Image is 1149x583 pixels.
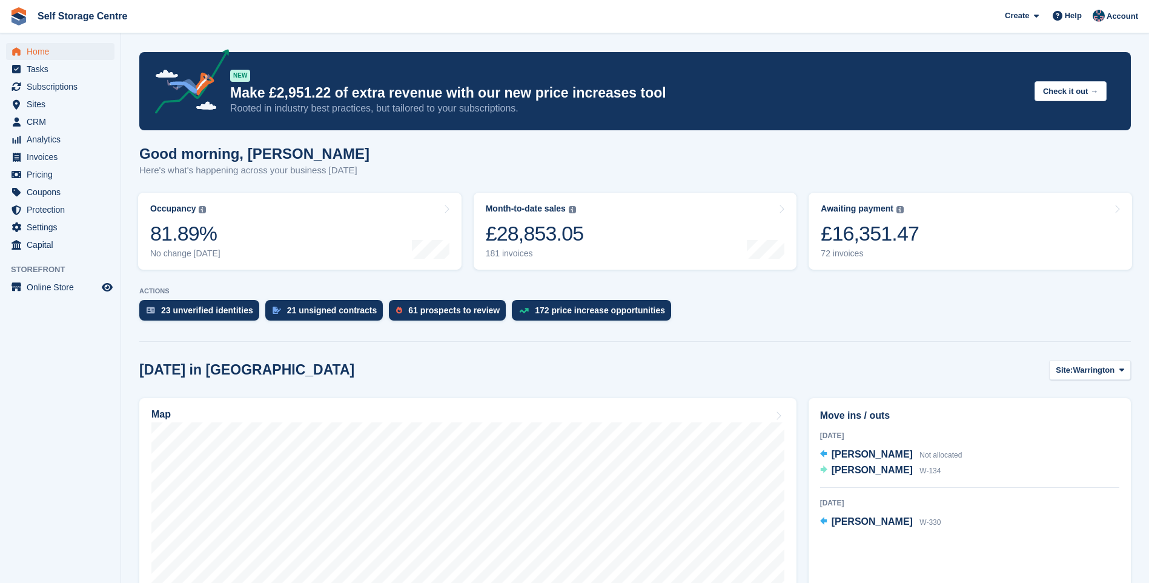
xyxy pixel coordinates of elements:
[832,516,913,527] span: [PERSON_NAME]
[1056,364,1073,376] span: Site:
[821,221,919,246] div: £16,351.47
[161,305,253,315] div: 23 unverified identities
[138,193,462,270] a: Occupancy 81.89% No change [DATE]
[896,206,904,213] img: icon-info-grey-7440780725fd019a000dd9b08b2336e03edf1995a4989e88bcd33f0948082b44.svg
[27,78,99,95] span: Subscriptions
[147,307,155,314] img: verify_identity-adf6edd0f0f0b5bbfe63781bf79b02c33cf7c696d77639b501bdc392416b5a36.svg
[512,300,677,327] a: 172 price increase opportunities
[535,305,665,315] div: 172 price increase opportunities
[1005,10,1029,22] span: Create
[145,49,230,118] img: price-adjustments-announcement-icon-8257ccfd72463d97f412b2fc003d46551f7dbcb40ab6d574587a9cd5c0d94...
[6,279,114,296] a: menu
[6,219,114,236] a: menu
[230,70,250,82] div: NEW
[27,201,99,218] span: Protection
[820,515,941,530] a: [PERSON_NAME] W-330
[1093,10,1105,22] img: Clair Cole
[6,78,114,95] a: menu
[820,408,1119,423] h2: Move ins / outs
[1107,10,1138,22] span: Account
[6,43,114,60] a: menu
[27,61,99,78] span: Tasks
[150,204,196,214] div: Occupancy
[1065,10,1082,22] span: Help
[569,206,576,213] img: icon-info-grey-7440780725fd019a000dd9b08b2336e03edf1995a4989e88bcd33f0948082b44.svg
[6,113,114,130] a: menu
[11,264,121,276] span: Storefront
[919,467,941,475] span: W-134
[100,280,114,295] a: Preview store
[151,409,171,420] h2: Map
[486,204,566,214] div: Month-to-date sales
[230,84,1025,102] p: Make £2,951.22 of extra revenue with our new price increases tool
[139,287,1131,295] p: ACTIONS
[27,236,99,253] span: Capital
[27,148,99,165] span: Invoices
[27,96,99,113] span: Sites
[6,236,114,253] a: menu
[486,248,584,259] div: 181 invoices
[6,148,114,165] a: menu
[821,248,919,259] div: 72 invoices
[27,184,99,201] span: Coupons
[1049,360,1131,380] button: Site: Warrington
[832,465,913,475] span: [PERSON_NAME]
[1035,81,1107,101] button: Check it out →
[396,307,402,314] img: prospect-51fa495bee0391a8d652442698ab0144808aea92771e9ea1ae160a38d050c398.svg
[33,6,132,26] a: Self Storage Centre
[408,305,500,315] div: 61 prospects to review
[820,430,1119,441] div: [DATE]
[820,498,1119,508] div: [DATE]
[1073,364,1114,376] span: Warrington
[150,221,220,246] div: 81.89%
[199,206,206,213] img: icon-info-grey-7440780725fd019a000dd9b08b2336e03edf1995a4989e88bcd33f0948082b44.svg
[820,463,941,479] a: [PERSON_NAME] W-134
[230,102,1025,115] p: Rooted in industry best practices, but tailored to your subscriptions.
[832,449,913,459] span: [PERSON_NAME]
[273,307,281,314] img: contract_signature_icon-13c848040528278c33f63329250d36e43548de30e8caae1d1a13099fd9432cc5.svg
[27,113,99,130] span: CRM
[10,7,28,25] img: stora-icon-8386f47178a22dfd0bd8f6a31ec36ba5ce8667c1dd55bd0f319d3a0aa187defe.svg
[265,300,389,327] a: 21 unsigned contracts
[27,219,99,236] span: Settings
[6,201,114,218] a: menu
[139,145,369,162] h1: Good morning, [PERSON_NAME]
[919,518,941,527] span: W-330
[6,96,114,113] a: menu
[519,308,529,313] img: price_increase_opportunities-93ffe204e8149a01c8c9dc8f82e8f89637d9d84a8eef4429ea346261dce0b2c0.svg
[139,164,369,178] p: Here's what's happening across your business [DATE]
[474,193,797,270] a: Month-to-date sales £28,853.05 181 invoices
[287,305,377,315] div: 21 unsigned contracts
[27,131,99,148] span: Analytics
[27,166,99,183] span: Pricing
[6,61,114,78] a: menu
[820,447,962,463] a: [PERSON_NAME] Not allocated
[6,166,114,183] a: menu
[486,221,584,246] div: £28,853.05
[27,43,99,60] span: Home
[6,184,114,201] a: menu
[389,300,512,327] a: 61 prospects to review
[919,451,962,459] span: Not allocated
[821,204,893,214] div: Awaiting payment
[139,300,265,327] a: 23 unverified identities
[27,279,99,296] span: Online Store
[150,248,220,259] div: No change [DATE]
[139,362,354,378] h2: [DATE] in [GEOGRAPHIC_DATA]
[809,193,1132,270] a: Awaiting payment £16,351.47 72 invoices
[6,131,114,148] a: menu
